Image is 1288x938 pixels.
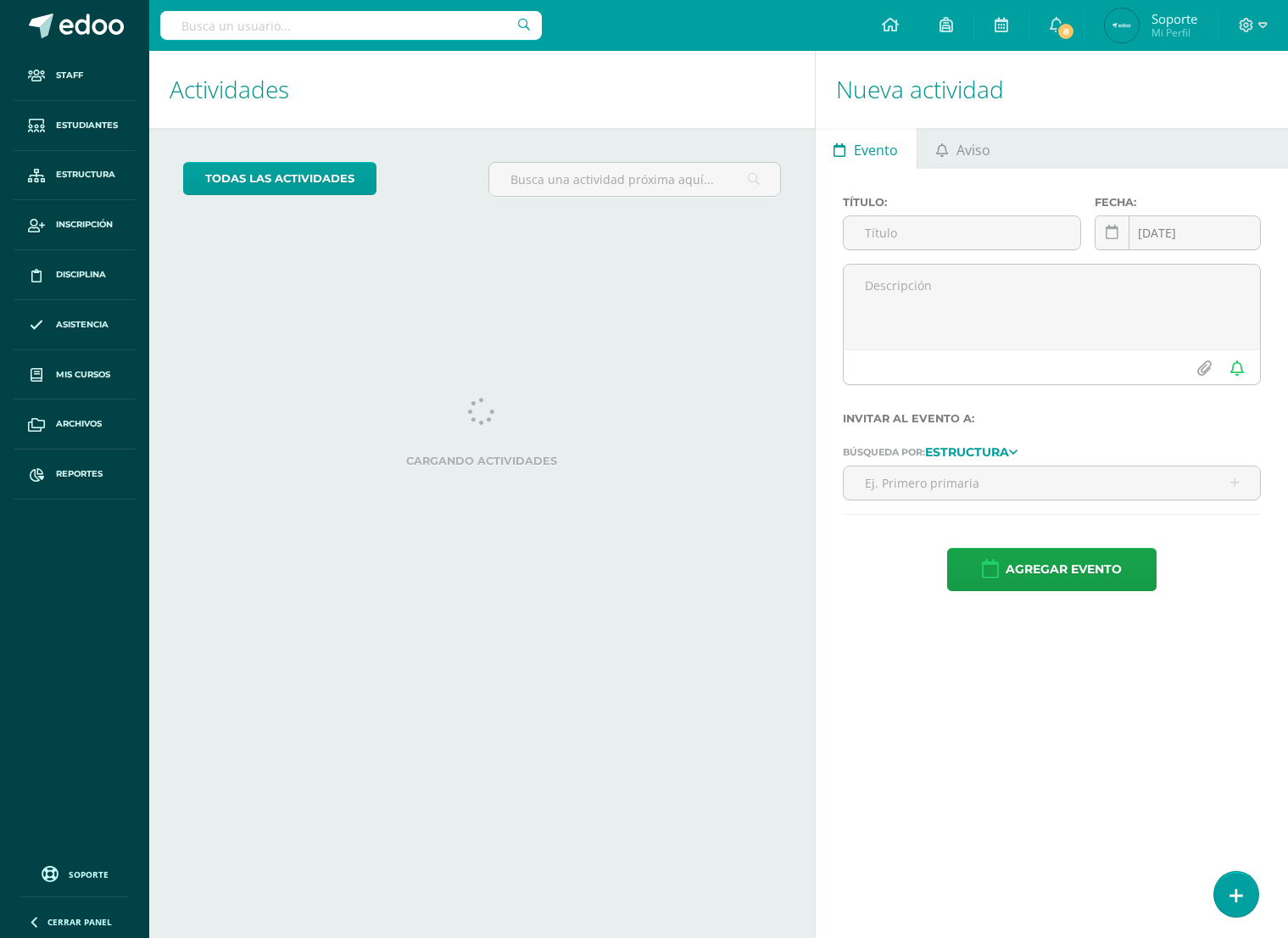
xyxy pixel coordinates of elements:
[1057,22,1075,41] span: 8
[836,51,1268,128] h1: Nueva actividad
[925,444,1009,460] strong: Estructura
[489,163,779,196] input: Busca una actividad próxima aquí...
[816,128,917,169] a: Evento
[854,130,898,170] span: Evento
[947,548,1157,591] button: Agregar evento
[56,467,103,481] span: Reportes
[14,350,136,400] a: Mis cursos
[56,119,118,132] span: Estudiantes
[160,11,542,40] input: Busca un usuario...
[1096,216,1260,249] input: Fecha de entrega
[843,412,1261,425] label: Invitar al evento a:
[47,916,112,928] span: Cerrar panel
[183,455,781,467] label: Cargando actividades
[14,200,136,250] a: Inscripción
[14,51,136,101] a: Staff
[844,216,1080,249] input: Título
[1151,10,1197,27] span: Soporte
[1105,8,1139,42] img: 50f90e7ae765dbcf82e5967082c8a97e.png
[14,101,136,151] a: Estudiantes
[1095,196,1261,209] label: Fecha:
[170,51,795,128] h1: Actividades
[14,399,136,449] a: Archivos
[843,196,1081,209] label: Título:
[56,69,83,82] span: Staff
[69,868,109,880] span: Soporte
[843,446,925,458] span: Búsqueda por:
[14,151,136,201] a: Estructura
[56,318,109,332] span: Asistencia
[56,368,110,382] span: Mis cursos
[1006,549,1122,590] span: Agregar evento
[56,168,115,181] span: Estructura
[14,250,136,300] a: Disciplina
[56,268,106,282] span: Disciplina
[844,466,1260,500] input: Ej. Primero primaria
[14,300,136,350] a: Asistencia
[925,445,1018,457] a: Estructura
[917,128,1008,169] a: Aviso
[20,862,129,885] a: Soporte
[1151,25,1197,40] span: Mi Perfil
[956,130,990,170] span: Aviso
[14,449,136,500] a: Reportes
[56,218,113,232] span: Inscripción
[56,417,102,431] span: Archivos
[183,162,376,195] a: todas las Actividades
